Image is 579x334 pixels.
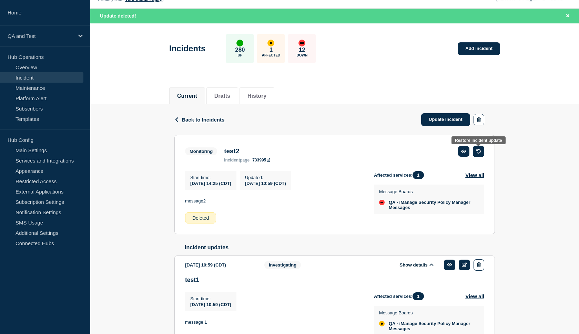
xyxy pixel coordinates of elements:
[224,158,250,163] p: page
[245,180,286,186] div: [DATE] 10:59 (CDT)
[190,302,231,307] span: [DATE] 10:59 (CDT)
[455,138,502,143] div: Restore incident update
[262,53,280,57] p: Affected
[182,117,224,123] span: Back to Incidents
[465,171,484,179] button: View all
[177,93,197,99] button: Current
[458,42,500,55] a: Add incident
[299,46,305,53] p: 12
[100,13,136,19] span: Update deleted!
[389,200,477,210] span: QA - iManage Security Policy Manager Messages
[252,158,270,163] a: 733995
[224,147,270,155] h3: test2
[236,40,243,46] div: up
[374,171,427,179] span: Affected services:
[267,40,274,46] div: affected
[563,12,572,20] button: Close banner
[185,276,484,284] h3: test1
[185,147,217,155] span: Monitoring
[185,259,254,271] div: [DATE] 10:59 (CDT)
[247,93,266,99] button: History
[298,40,305,46] div: down
[421,113,470,126] a: Update incident
[465,292,484,300] button: View all
[413,292,424,300] span: 1
[190,296,231,301] p: Start time :
[379,200,385,205] div: down
[185,319,363,325] p: message 1
[174,117,224,123] button: Back to Incidents
[379,310,477,315] p: Message Boards
[379,321,385,326] div: affected
[237,53,242,57] p: Up
[397,262,435,268] button: Show details
[235,46,245,53] p: 280
[297,53,308,57] p: Down
[185,198,363,204] p: message2
[413,171,424,179] span: 1
[185,244,495,251] h2: Incident updates
[185,212,216,223] div: Deleted
[190,181,231,186] span: [DATE] 14:25 (CDT)
[224,158,240,163] span: incident
[190,175,231,180] p: Start time :
[214,93,230,99] button: Drafts
[8,33,74,39] p: QA and Test
[374,292,427,300] span: Affected services:
[264,261,301,269] span: Investigating
[169,44,205,53] h1: Incidents
[245,175,286,180] p: Updated :
[270,46,273,53] p: 1
[379,189,477,194] p: Message Boards
[389,321,477,331] span: QA - iManage Security Policy Manager Messages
